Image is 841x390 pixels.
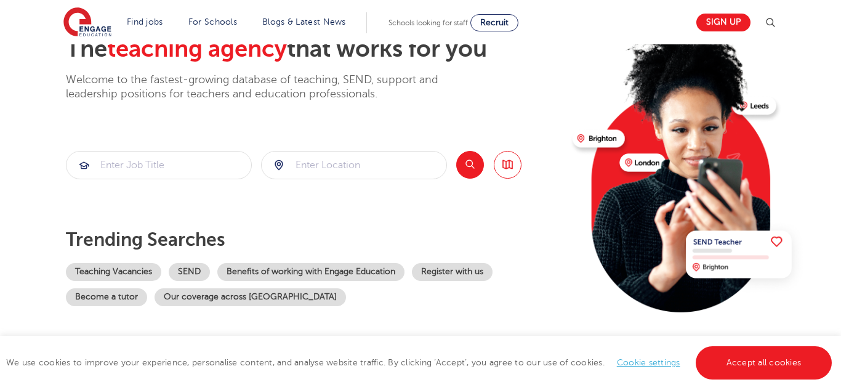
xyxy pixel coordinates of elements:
a: SEND [169,263,210,281]
a: Accept all cookies [696,346,832,380]
p: Welcome to the fastest-growing database of teaching, SEND, support and leadership positions for t... [66,73,472,102]
a: Become a tutor [66,288,147,306]
div: Submit [261,151,447,179]
a: Register with us [412,263,493,281]
img: Engage Education [63,7,111,38]
a: Find jobs [127,17,163,26]
input: Submit [66,152,251,179]
a: Teaching Vacancies [66,263,161,281]
span: Schools looking for staff [388,18,468,27]
a: For Schools [188,17,237,26]
div: Submit [66,151,252,179]
button: Search [456,151,484,179]
a: Sign up [696,14,750,31]
a: Recruit [470,14,518,31]
a: Benefits of working with Engage Education [217,263,404,281]
a: Our coverage across [GEOGRAPHIC_DATA] [155,288,346,306]
span: teaching agency [107,36,287,62]
p: Trending searches [66,229,563,251]
span: We use cookies to improve your experience, personalise content, and analyse website traffic. By c... [6,358,835,367]
a: Blogs & Latest News [262,17,346,26]
a: Cookie settings [617,358,680,367]
span: Recruit [480,18,509,27]
h2: The that works for you [66,35,563,63]
input: Submit [262,152,446,179]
